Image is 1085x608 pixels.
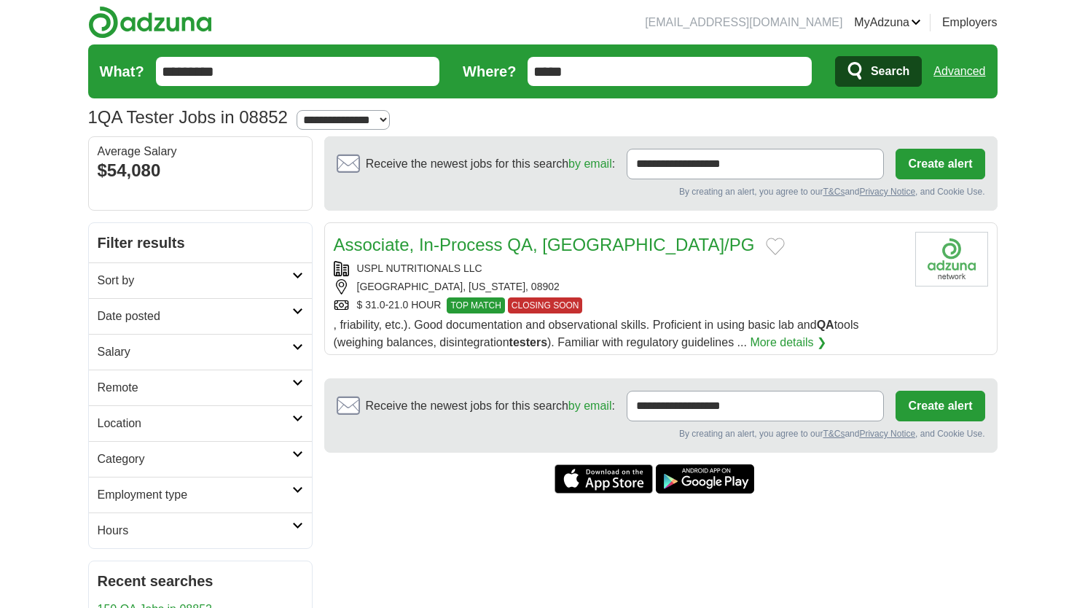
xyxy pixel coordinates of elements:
a: Location [89,405,312,441]
h1: QA Tester Jobs in 08852 [88,107,288,127]
span: TOP MATCH [447,297,504,313]
img: Adzuna logo [88,6,212,39]
a: Get the iPhone app [555,464,653,494]
div: $ 31.0-21.0 HOUR [334,297,904,313]
span: CLOSING SOON [508,297,583,313]
strong: testers [509,336,547,348]
div: [GEOGRAPHIC_DATA], [US_STATE], 08902 [334,279,904,295]
div: $54,080 [98,157,303,184]
span: Receive the newest jobs for this search : [366,397,615,415]
li: [EMAIL_ADDRESS][DOMAIN_NAME] [645,14,842,31]
a: Remote [89,370,312,405]
a: Employers [942,14,998,31]
span: , friability, etc.). Good documentation and observational skills. Proficient in using basic lab a... [334,319,859,348]
h2: Date posted [98,308,292,325]
h2: Employment type [98,486,292,504]
h2: Filter results [89,223,312,262]
h2: Location [98,415,292,432]
button: Search [835,56,922,87]
a: Salary [89,334,312,370]
h2: Remote [98,379,292,397]
a: Employment type [89,477,312,512]
label: Where? [463,61,516,82]
a: Get the Android app [656,464,754,494]
span: Receive the newest jobs for this search : [366,155,615,173]
label: What? [100,61,144,82]
a: Sort by [89,262,312,298]
a: T&Cs [823,187,845,197]
a: by email [568,157,612,170]
a: Date posted [89,298,312,334]
a: More details ❯ [750,334,826,351]
a: Hours [89,512,312,548]
a: MyAdzuna [854,14,921,31]
a: Privacy Notice [859,429,915,439]
button: Add to favorite jobs [766,238,785,255]
h2: Salary [98,343,292,361]
strong: QA [817,319,834,331]
h2: Sort by [98,272,292,289]
span: Search [871,57,909,86]
a: Category [89,441,312,477]
h2: Recent searches [98,570,303,592]
a: Associate, In-Process QA, [GEOGRAPHIC_DATA]/PG [334,235,755,254]
a: Privacy Notice [859,187,915,197]
button: Create alert [896,391,984,421]
div: By creating an alert, you agree to our and , and Cookie Use. [337,185,985,198]
a: Advanced [933,57,985,86]
h2: Hours [98,522,292,539]
div: Average Salary [98,146,303,157]
a: T&Cs [823,429,845,439]
h2: Category [98,451,292,468]
button: Create alert [896,149,984,179]
div: By creating an alert, you agree to our and , and Cookie Use. [337,427,985,440]
a: by email [568,400,612,412]
img: Company logo [915,232,988,287]
div: USPL NUTRITIONALS LLC [334,261,904,276]
span: 1 [88,104,98,130]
